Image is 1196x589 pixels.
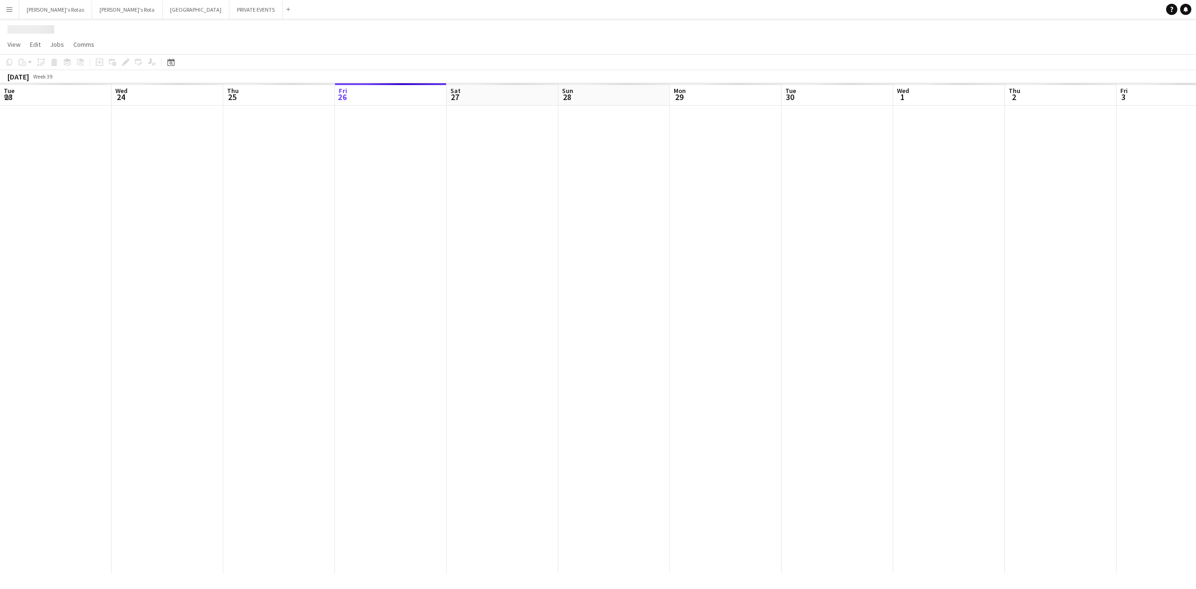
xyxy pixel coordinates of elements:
span: Wed [115,86,128,95]
span: 2 [1007,92,1020,102]
span: 24 [114,92,128,102]
span: Week 39 [31,73,54,80]
span: Tue [4,86,14,95]
span: 23 [2,92,14,102]
span: Sat [450,86,461,95]
span: Fri [339,86,347,95]
span: Wed [897,86,909,95]
button: [GEOGRAPHIC_DATA] [163,0,229,19]
button: PRIVATE EVENTS [229,0,283,19]
span: 1 [896,92,909,102]
a: Jobs [46,38,68,50]
span: Thu [1009,86,1020,95]
span: 27 [449,92,461,102]
span: View [7,40,21,49]
a: View [4,38,24,50]
span: Comms [73,40,94,49]
span: 26 [337,92,347,102]
button: [PERSON_NAME]'s Rotas [19,0,92,19]
span: 29 [672,92,686,102]
button: [PERSON_NAME]'s Rota [92,0,163,19]
span: 30 [784,92,796,102]
span: Thu [227,86,239,95]
span: 3 [1119,92,1128,102]
span: Tue [785,86,796,95]
span: 28 [561,92,573,102]
span: Jobs [50,40,64,49]
span: 25 [226,92,239,102]
span: Mon [674,86,686,95]
a: Edit [26,38,44,50]
span: Edit [30,40,41,49]
span: Fri [1120,86,1128,95]
a: Comms [70,38,98,50]
div: [DATE] [7,72,29,81]
span: Sun [562,86,573,95]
